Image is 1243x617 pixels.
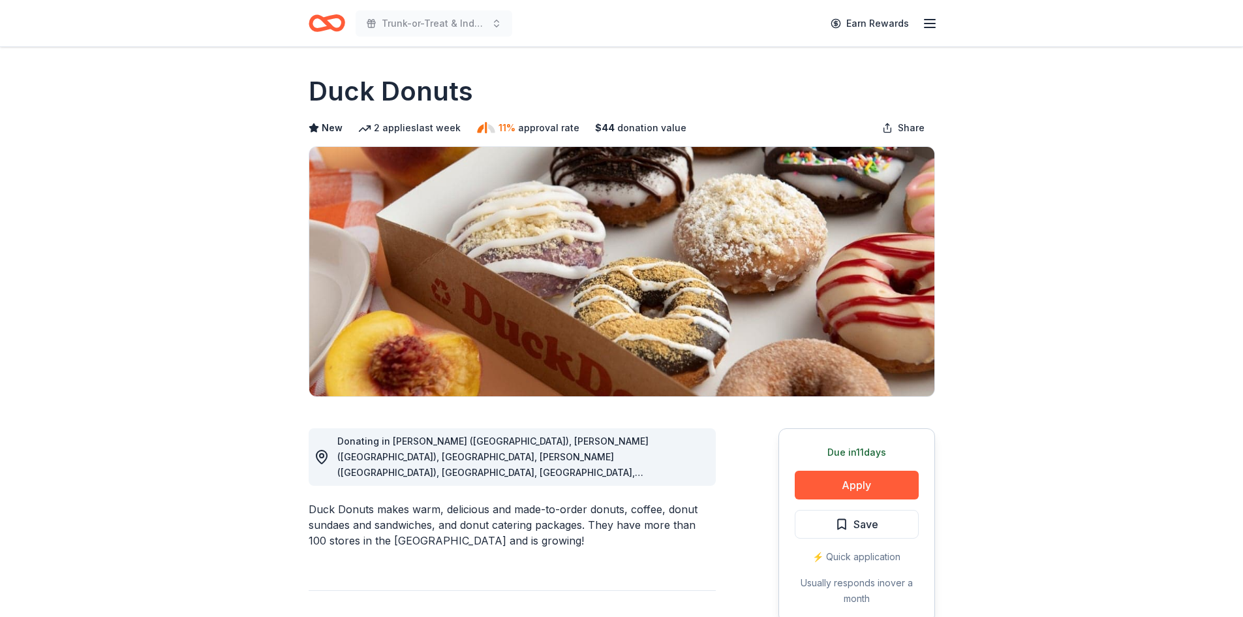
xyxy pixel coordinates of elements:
[382,16,486,31] span: Trunk-or-Treat & Indoor Fall Fest
[795,549,919,565] div: ⚡️ Quick application
[309,501,716,548] div: Duck Donuts makes warm, delicious and made-to-order donuts, coffee, donut sundaes and sandwiches,...
[595,120,615,136] span: $ 44
[617,120,686,136] span: donation value
[795,445,919,460] div: Due in 11 days
[356,10,512,37] button: Trunk-or-Treat & Indoor Fall Fest
[322,120,343,136] span: New
[309,73,473,110] h1: Duck Donuts
[499,120,515,136] span: 11%
[795,575,919,607] div: Usually responds in over a month
[823,12,917,35] a: Earn Rewards
[309,8,345,39] a: Home
[358,120,461,136] div: 2 applies last week
[853,516,878,533] span: Save
[795,510,919,539] button: Save
[309,147,934,396] img: Image for Duck Donuts
[898,120,925,136] span: Share
[795,471,919,499] button: Apply
[518,120,579,136] span: approval rate
[872,115,935,141] button: Share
